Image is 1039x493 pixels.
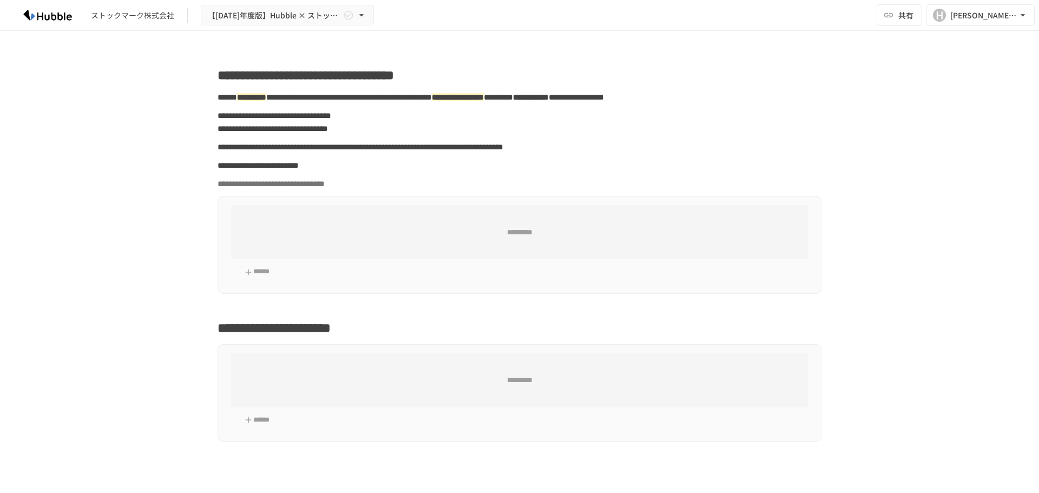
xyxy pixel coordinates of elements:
span: 【[DATE]年度版】Hubble × ストックマーク株式会社様 オンボーディングプロジェクト [208,9,341,22]
span: 共有 [898,9,913,21]
div: H [933,9,946,22]
div: ストックマーク株式会社 [91,10,174,21]
div: [PERSON_NAME][EMAIL_ADDRESS][DOMAIN_NAME] [950,9,1017,22]
img: HzDRNkGCf7KYO4GfwKnzITak6oVsp5RHeZBEM1dQFiQ [13,6,82,24]
button: 共有 [877,4,922,26]
button: 【[DATE]年度版】Hubble × ストックマーク株式会社様 オンボーディングプロジェクト [201,5,374,26]
button: H[PERSON_NAME][EMAIL_ADDRESS][DOMAIN_NAME] [926,4,1035,26]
